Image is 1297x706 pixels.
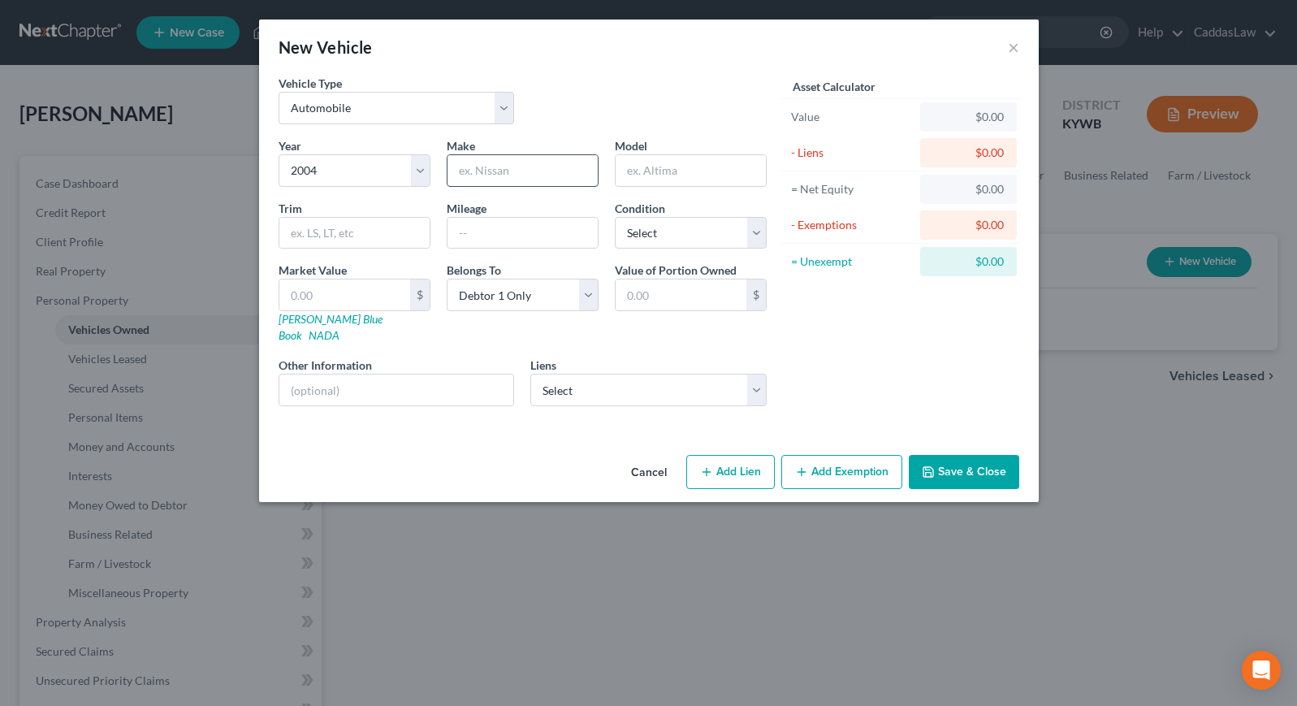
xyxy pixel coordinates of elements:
[781,455,902,489] button: Add Exemption
[616,155,766,186] input: ex. Altima
[530,357,556,374] label: Liens
[791,217,914,233] div: - Exemptions
[909,455,1019,489] button: Save & Close
[279,279,410,310] input: 0.00
[791,253,914,270] div: = Unexempt
[1008,37,1019,57] button: ×
[686,455,775,489] button: Add Lien
[279,218,430,249] input: ex. LS, LT, etc
[933,181,1004,197] div: $0.00
[447,139,475,153] span: Make
[793,78,875,95] label: Asset Calculator
[933,217,1004,233] div: $0.00
[791,109,914,125] div: Value
[410,279,430,310] div: $
[279,36,373,58] div: New Vehicle
[615,262,737,279] label: Value of Portion Owned
[447,155,598,186] input: ex. Nissan
[279,312,383,342] a: [PERSON_NAME] Blue Book
[791,145,914,161] div: - Liens
[746,279,766,310] div: $
[933,253,1004,270] div: $0.00
[279,75,342,92] label: Vehicle Type
[279,357,372,374] label: Other Information
[618,457,680,489] button: Cancel
[791,181,914,197] div: = Net Equity
[616,279,746,310] input: 0.00
[1242,651,1281,690] div: Open Intercom Messenger
[279,137,301,154] label: Year
[447,200,486,217] label: Mileage
[279,375,514,405] input: (optional)
[279,200,302,217] label: Trim
[933,145,1004,161] div: $0.00
[933,109,1004,125] div: $0.00
[309,328,339,342] a: NADA
[615,137,647,154] label: Model
[279,262,347,279] label: Market Value
[615,200,665,217] label: Condition
[447,263,501,277] span: Belongs To
[447,218,598,249] input: --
